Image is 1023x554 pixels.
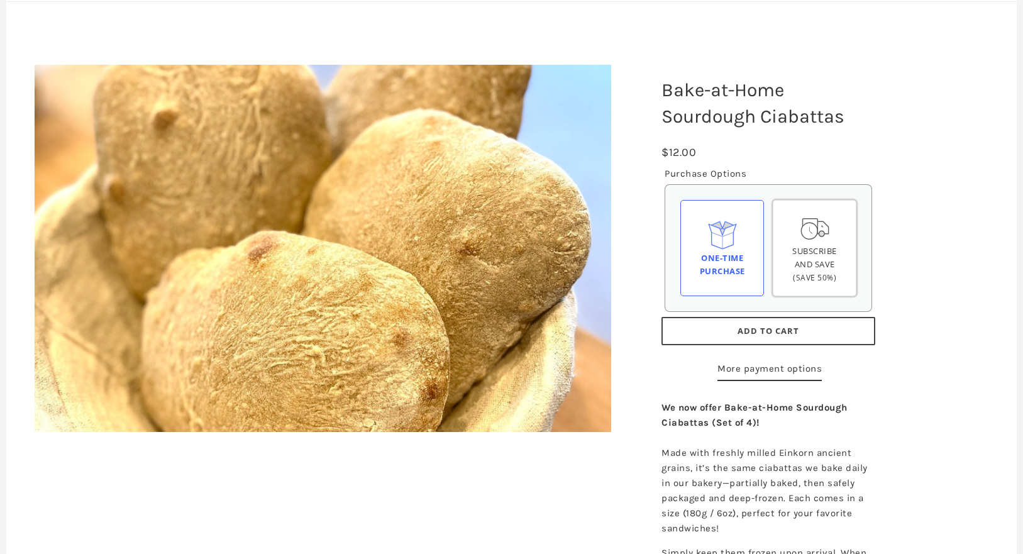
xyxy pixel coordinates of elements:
[793,272,836,283] span: (Save 50%)
[652,70,885,136] h1: Bake-at-Home Sourdough Ciabattas
[661,400,875,536] p: Made with freshly milled Einkorn ancient grains, it’s the same ciabattas we bake daily in our bak...
[717,361,822,381] a: More payment options
[665,166,746,181] legend: Purchase Options
[738,325,799,336] span: Add to Cart
[792,245,837,270] span: Subscribe and save
[661,143,696,162] div: $12.00
[661,317,875,345] button: Add to Cart
[661,402,848,428] strong: We now offer Bake-at-Home Sourdough Ciabattas (Set of 4)!
[35,65,611,432] img: Bake-at-Home Sourdough Ciabattas
[691,252,753,278] div: One-time Purchase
